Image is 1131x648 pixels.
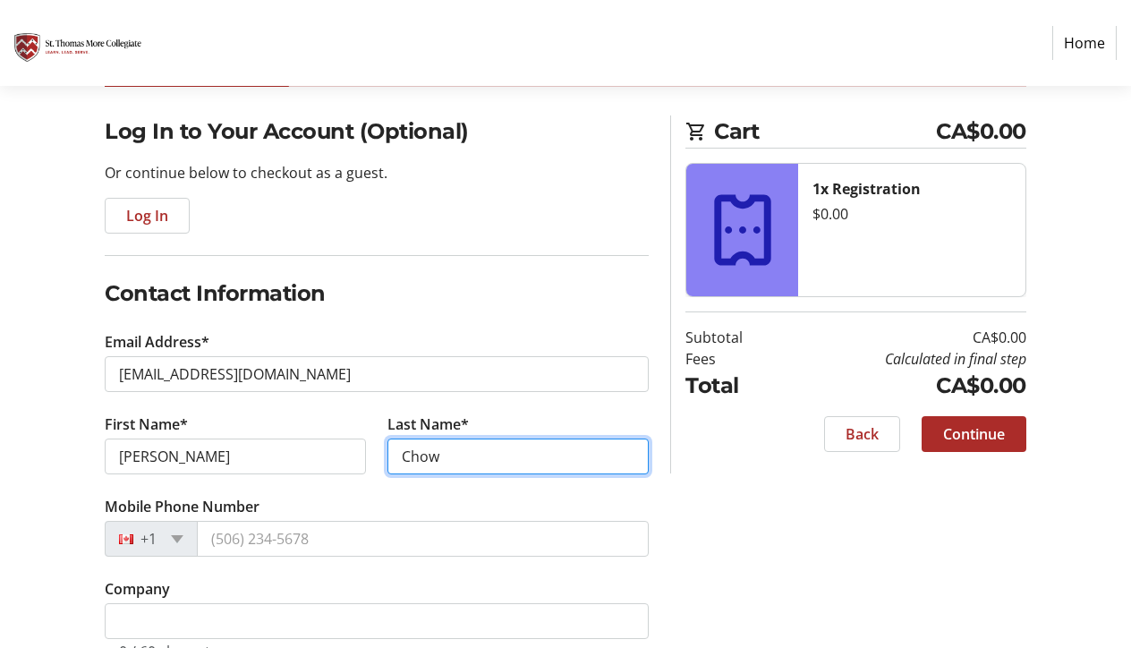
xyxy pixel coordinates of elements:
[105,331,209,353] label: Email Address*
[105,578,170,600] label: Company
[714,115,936,148] span: Cart
[824,416,900,452] button: Back
[922,416,1026,452] button: Continue
[1052,26,1117,60] a: Home
[105,115,649,148] h2: Log In to Your Account (Optional)
[943,423,1005,445] span: Continue
[784,348,1026,370] td: Calculated in final step
[105,277,649,310] h2: Contact Information
[812,179,921,199] strong: 1x Registration
[197,521,649,557] input: (506) 234-5678
[387,414,469,435] label: Last Name*
[846,423,879,445] span: Back
[685,370,784,402] td: Total
[685,327,784,348] td: Subtotal
[105,496,259,517] label: Mobile Phone Number
[14,7,141,79] img: St. Thomas More Collegiate #2's Logo
[105,198,190,234] button: Log In
[126,205,168,226] span: Log In
[936,115,1026,148] span: CA$0.00
[105,162,649,183] p: Or continue below to checkout as a guest.
[105,414,188,435] label: First Name*
[784,370,1026,402] td: CA$0.00
[812,203,1010,225] div: $0.00
[784,327,1026,348] td: CA$0.00
[685,348,784,370] td: Fees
